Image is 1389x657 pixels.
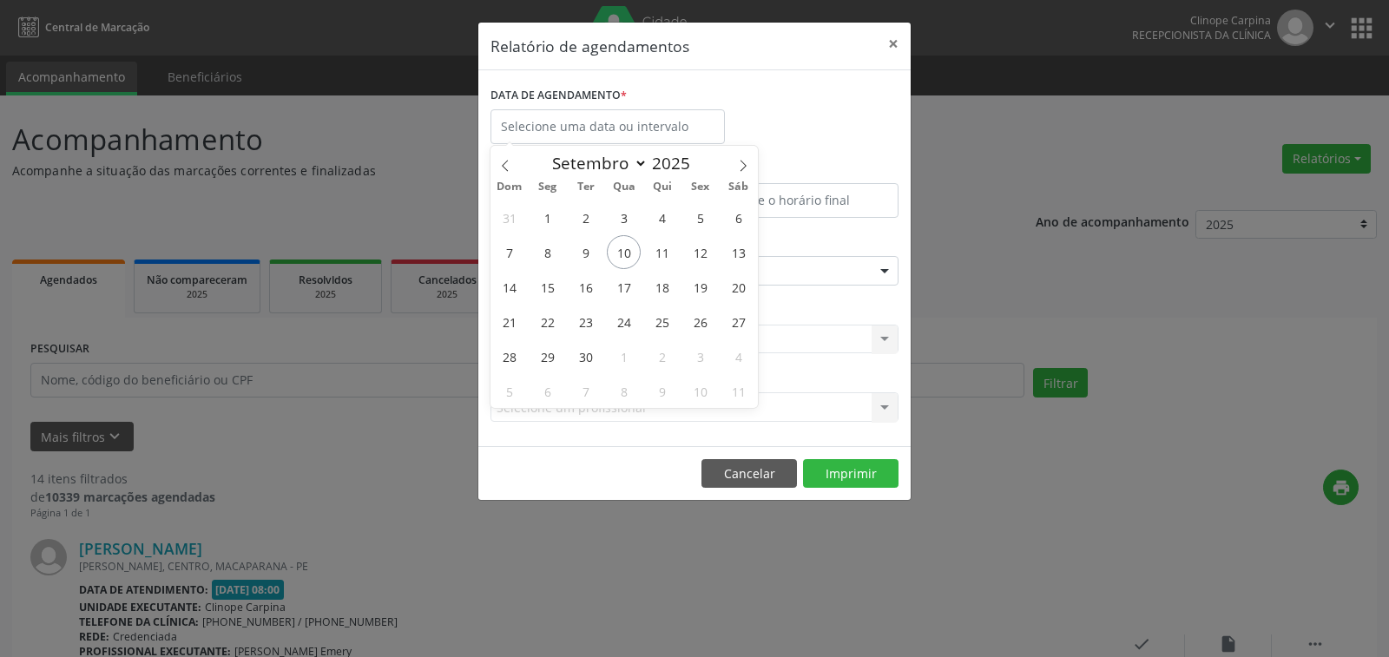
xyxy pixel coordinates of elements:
span: Agosto 31, 2025 [492,200,526,234]
span: Outubro 11, 2025 [721,374,755,408]
span: Setembro 9, 2025 [569,235,602,269]
span: Outubro 1, 2025 [607,339,641,373]
span: Setembro 14, 2025 [492,270,526,304]
span: Setembro 19, 2025 [683,270,717,304]
span: Setembro 13, 2025 [721,235,755,269]
button: Cancelar [701,459,797,489]
span: Setembro 3, 2025 [607,200,641,234]
input: Year [648,152,705,174]
span: Outubro 3, 2025 [683,339,717,373]
span: Sáb [720,181,758,193]
span: Setembro 10, 2025 [607,235,641,269]
span: Outubro 4, 2025 [721,339,755,373]
span: Setembro 26, 2025 [683,305,717,338]
span: Outubro 7, 2025 [569,374,602,408]
span: Setembro 29, 2025 [530,339,564,373]
span: Outubro 2, 2025 [645,339,679,373]
span: Setembro 5, 2025 [683,200,717,234]
span: Setembro 4, 2025 [645,200,679,234]
span: Setembro 27, 2025 [721,305,755,338]
span: Setembro 8, 2025 [530,235,564,269]
span: Setembro 6, 2025 [721,200,755,234]
label: DATA DE AGENDAMENTO [490,82,627,109]
span: Outubro 9, 2025 [645,374,679,408]
span: Setembro 16, 2025 [569,270,602,304]
span: Outubro 10, 2025 [683,374,717,408]
span: Qui [643,181,681,193]
button: Close [876,23,911,65]
span: Setembro 18, 2025 [645,270,679,304]
span: Ter [567,181,605,193]
span: Setembro 1, 2025 [530,200,564,234]
span: Setembro 28, 2025 [492,339,526,373]
span: Setembro 15, 2025 [530,270,564,304]
span: Setembro 23, 2025 [569,305,602,338]
span: Dom [490,181,529,193]
span: Setembro 25, 2025 [645,305,679,338]
span: Outubro 6, 2025 [530,374,564,408]
span: Setembro 17, 2025 [607,270,641,304]
span: Setembro 24, 2025 [607,305,641,338]
span: Setembro 20, 2025 [721,270,755,304]
select: Month [543,151,648,175]
span: Setembro 2, 2025 [569,200,602,234]
button: Imprimir [803,459,899,489]
span: Setembro 12, 2025 [683,235,717,269]
input: Selecione o horário final [699,183,899,218]
span: Outubro 8, 2025 [607,374,641,408]
span: Setembro 11, 2025 [645,235,679,269]
input: Selecione uma data ou intervalo [490,109,725,144]
span: Setembro 21, 2025 [492,305,526,338]
h5: Relatório de agendamentos [490,35,689,57]
label: ATÉ [699,156,899,183]
span: Outubro 5, 2025 [492,374,526,408]
span: Setembro 22, 2025 [530,305,564,338]
span: Setembro 7, 2025 [492,235,526,269]
span: Seg [529,181,567,193]
span: Qua [605,181,643,193]
span: Sex [681,181,720,193]
span: Setembro 30, 2025 [569,339,602,373]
